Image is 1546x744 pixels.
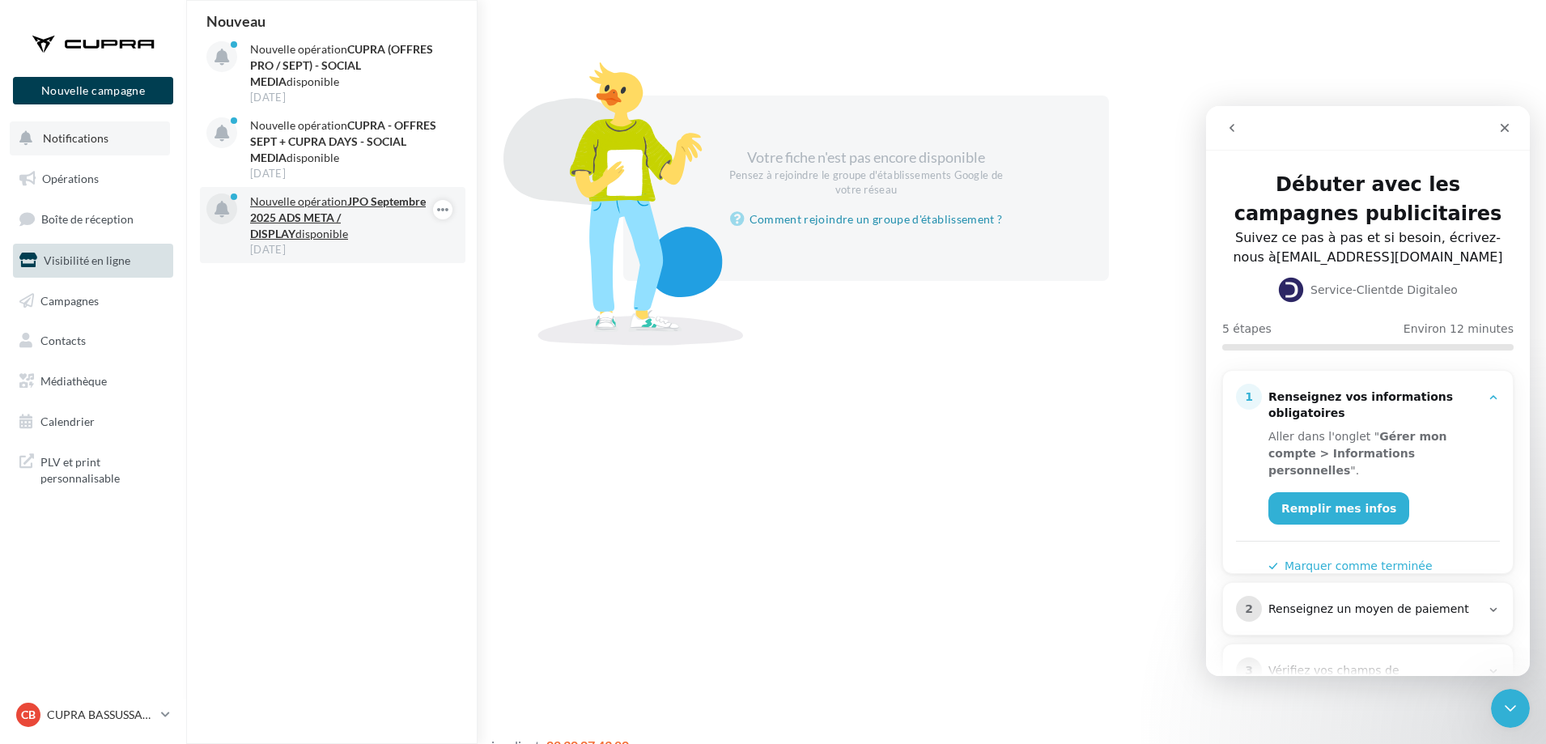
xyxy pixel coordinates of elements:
[1491,689,1530,728] iframe: Intercom live chat
[62,557,274,589] div: Vérifiez vos champs de personnalisation
[42,172,99,185] span: Opérations
[10,364,176,398] a: Médiathèque
[43,131,108,145] span: Notifications
[41,212,134,226] span: Boîte de réception
[44,253,130,267] span: Visibilité en ligne
[1206,106,1530,676] iframe: Intercom live chat
[10,121,170,155] button: Notifications
[10,324,176,358] a: Contacts
[10,444,176,492] a: PLV et print personnalisable
[40,415,95,428] span: Calendrier
[40,334,86,347] span: Contacts
[206,26,1527,50] div: Visibilité en ligne
[21,707,36,723] span: CB
[10,244,176,278] a: Visibilité en ligne
[13,699,173,730] a: CB CUPRA BASSUSSARRY
[727,147,1005,197] div: Votre fiche n'est pas encore disponible
[10,405,176,439] a: Calendrier
[40,374,107,388] span: Médiathèque
[10,284,176,318] a: Campagnes
[10,202,176,236] a: Boîte de réception
[10,162,176,196] a: Opérations
[727,168,1005,198] div: Pensez à rejoindre le groupe d'établissements Google de votre réseau
[47,707,155,723] p: CUPRA BASSUSSARRY
[30,551,294,589] div: 3Vérifiez vos champs de personnalisation
[40,293,99,307] span: Campagnes
[13,77,173,104] button: Nouvelle campagne
[730,210,1003,229] a: Comment rejoindre un groupe d'établissement ?
[40,451,167,486] span: PLV et print personnalisable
